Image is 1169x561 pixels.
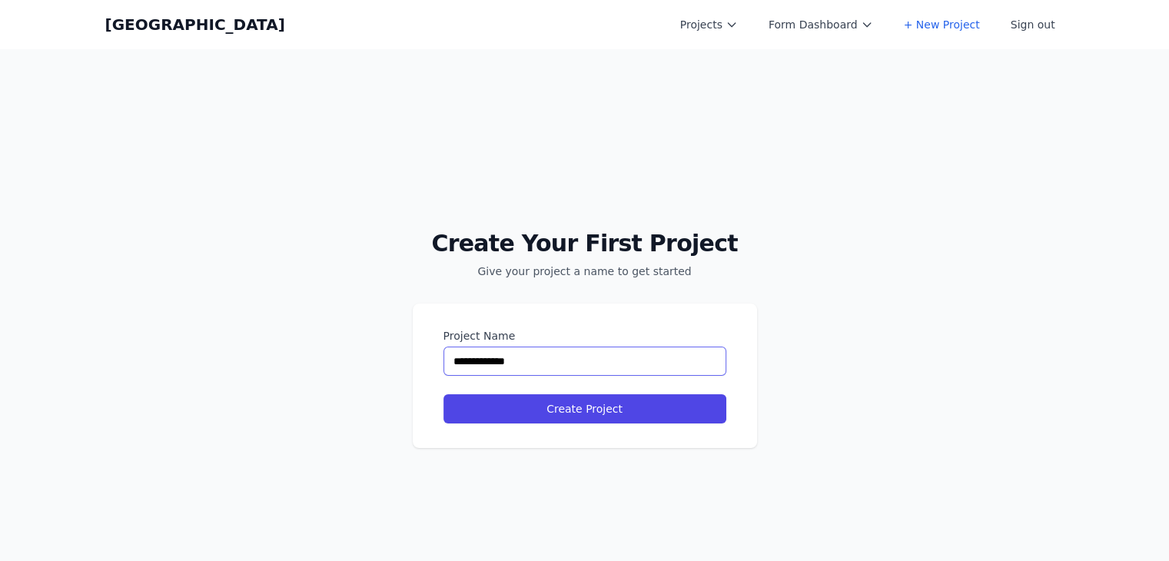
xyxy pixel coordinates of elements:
h2: Create Your First Project [413,230,757,257]
label: Project Name [443,328,726,344]
button: Sign out [1001,11,1064,38]
button: Form Dashboard [759,11,882,38]
a: [GEOGRAPHIC_DATA] [105,14,285,35]
a: + New Project [895,11,989,38]
button: Create Project [443,394,726,423]
p: Give your project a name to get started [413,264,757,279]
button: Projects [671,11,747,38]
